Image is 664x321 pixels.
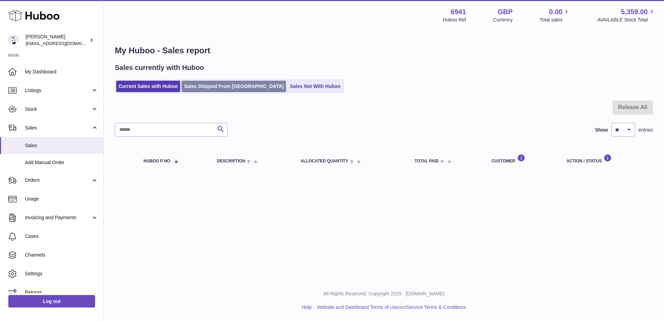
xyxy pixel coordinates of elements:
a: Help [302,304,312,310]
div: Action / Status [566,154,646,163]
span: Returns [25,289,98,296]
span: entries [638,127,653,133]
span: ALLOCATED Quantity [301,159,348,163]
a: Service Terms & Conditions [407,304,466,310]
span: Listings [25,87,91,94]
a: Website and Dashboard Terms of Use [317,304,398,310]
span: Total paid [415,159,439,163]
span: Huboo P no [144,159,170,163]
span: Stock [25,106,91,113]
label: Show [595,127,608,133]
span: Usage [25,196,98,202]
div: [PERSON_NAME] [26,34,88,47]
span: Description [217,159,245,163]
span: Cases [25,233,98,240]
strong: GBP [498,7,513,17]
span: My Dashboard [25,69,98,75]
div: Currency [493,17,513,23]
a: 5,359.00 AVAILABLE Stock Total [597,7,656,23]
span: Total sales [539,17,570,23]
h2: Sales currently with Huboo [115,63,204,72]
img: support@photogears.uk [8,35,19,45]
a: 0.00 Total sales [539,7,570,23]
div: Huboo Ref [443,17,466,23]
span: Add Manual Order [25,159,98,166]
strong: 6941 [451,7,466,17]
span: AVAILABLE Stock Total [597,17,656,23]
span: Channels [25,252,98,258]
div: Customer [491,154,553,163]
a: Sales Not With Huboo [287,81,343,92]
span: 5,359.00 [621,7,648,17]
span: Settings [25,270,98,277]
a: Log out [8,295,95,307]
h1: My Huboo - Sales report [115,45,653,56]
span: 0.00 [549,7,563,17]
span: Sales [25,125,91,131]
p: All Rights Reserved. Copyright 2025 - [DOMAIN_NAME] [109,291,658,297]
li: and [314,304,466,311]
a: Current Sales with Huboo [116,81,180,92]
span: Invoicing and Payments [25,214,91,221]
span: Sales [25,142,98,149]
span: Orders [25,177,91,184]
span: [EMAIL_ADDRESS][DOMAIN_NAME] [26,41,102,46]
a: Sales Shipped From [GEOGRAPHIC_DATA] [182,81,286,92]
